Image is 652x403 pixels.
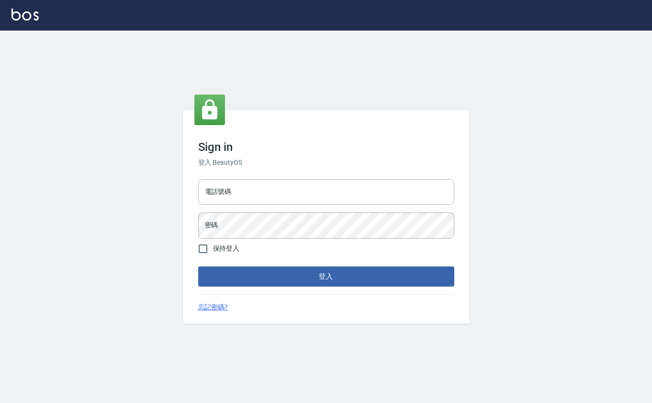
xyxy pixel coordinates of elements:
[213,244,240,254] span: 保持登入
[11,9,39,21] img: Logo
[198,158,454,168] h6: 登入 BeautyOS
[198,266,454,286] button: 登入
[198,302,228,312] a: 忘記密碼?
[198,140,454,154] h3: Sign in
